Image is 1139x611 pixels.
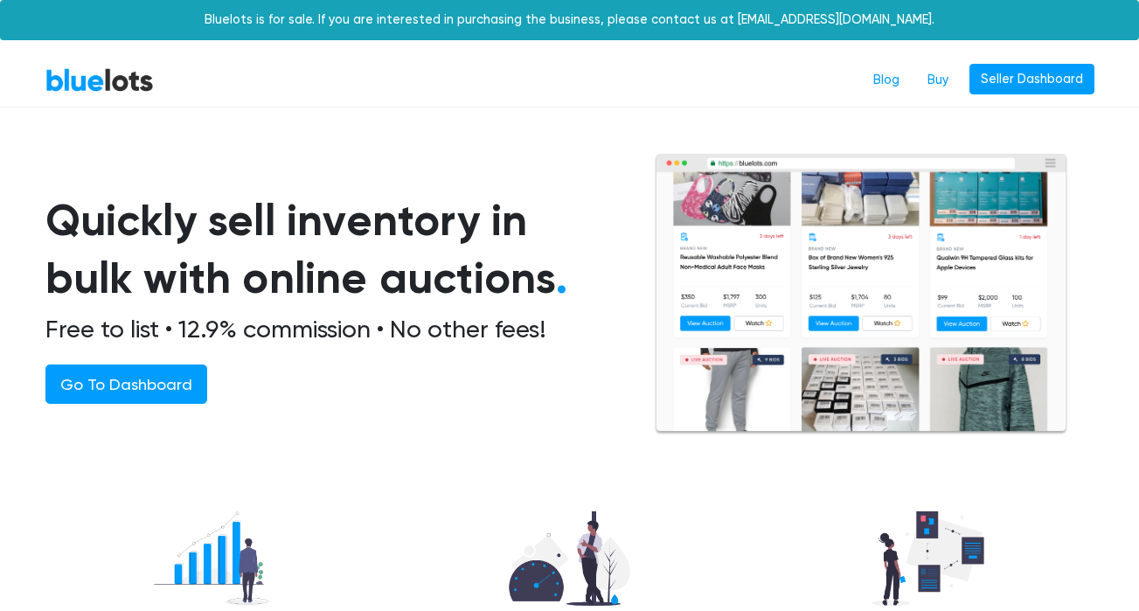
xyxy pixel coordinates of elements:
[45,315,612,344] h2: Free to list • 12.9% commission • No other fees!
[45,67,154,93] a: BlueLots
[45,365,207,404] a: Go To Dashboard
[45,191,612,308] h1: Quickly sell inventory in bulk with online auctions
[913,64,962,97] a: Buy
[654,153,1068,435] img: browserlots-effe8949e13f0ae0d7b59c7c387d2f9fb811154c3999f57e71a08a1b8b46c466.png
[969,64,1094,95] a: Seller Dashboard
[556,252,567,304] span: .
[859,64,913,97] a: Blog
